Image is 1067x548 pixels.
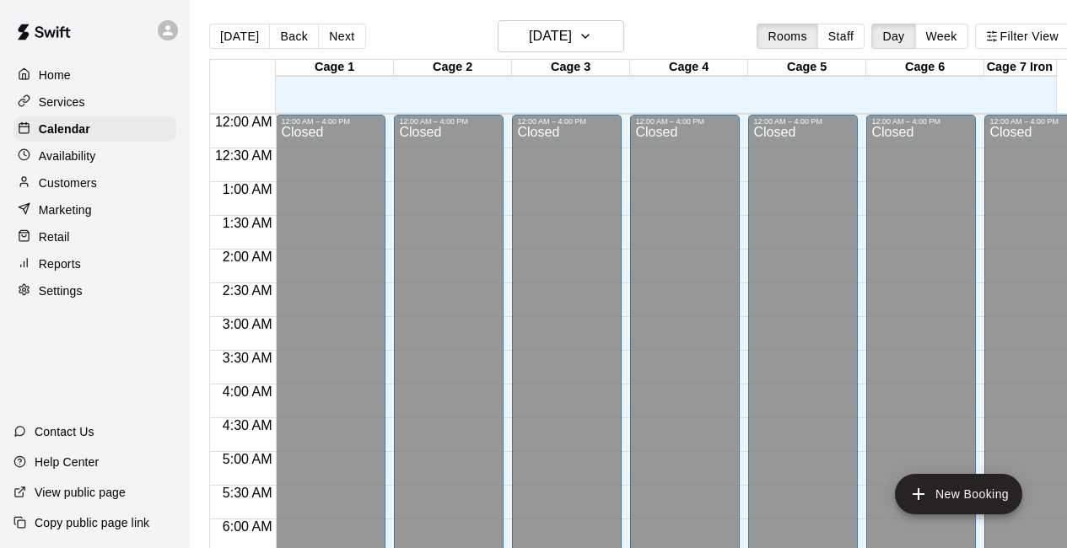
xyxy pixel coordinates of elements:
div: 12:00 AM – 4:00 PM [517,117,617,126]
a: Home [13,62,176,88]
span: 6:00 AM [218,519,277,534]
p: Customers [39,175,97,191]
button: [DATE] [498,20,624,52]
button: Week [915,24,968,49]
p: Home [39,67,71,83]
p: Copy public page link [35,514,149,531]
button: Staff [817,24,865,49]
a: Settings [13,278,176,304]
button: Rooms [757,24,817,49]
button: add [895,474,1022,514]
div: Cage 1 [276,60,394,76]
a: Customers [13,170,176,196]
p: Calendar [39,121,90,137]
span: 4:00 AM [218,384,277,399]
p: Retail [39,228,70,245]
span: 4:30 AM [218,418,277,432]
span: 2:00 AM [218,250,277,264]
div: 12:00 AM – 4:00 PM [281,117,380,126]
span: 5:00 AM [218,452,277,466]
p: Marketing [39,201,92,218]
span: 3:30 AM [218,351,277,365]
div: Cage 4 [630,60,748,76]
span: 2:30 AM [218,283,277,298]
div: 12:00 AM – 4:00 PM [399,117,498,126]
div: Cage 2 [394,60,512,76]
span: 12:30 AM [211,148,277,163]
p: Help Center [35,454,99,470]
span: 12:00 AM [211,115,277,129]
p: View public page [35,484,126,501]
div: 12:00 AM – 4:00 PM [753,117,853,126]
p: Contact Us [35,423,94,440]
span: 1:00 AM [218,182,277,196]
button: Next [318,24,365,49]
p: Settings [39,282,83,299]
div: 12:00 AM – 4:00 PM [871,117,971,126]
span: 5:30 AM [218,486,277,500]
a: Availability [13,143,176,169]
span: 3:00 AM [218,317,277,331]
div: 12:00 AM – 4:00 PM [635,117,735,126]
button: Day [871,24,915,49]
div: Cage 5 [748,60,866,76]
p: Reports [39,255,81,272]
span: 1:30 AM [218,216,277,230]
p: Availability [39,148,96,164]
button: Back [269,24,319,49]
a: Retail [13,224,176,250]
a: Services [13,89,176,115]
p: Services [39,94,85,110]
a: Marketing [13,197,176,223]
h6: [DATE] [529,24,572,48]
a: Reports [13,251,176,277]
div: Cage 6 [866,60,984,76]
div: Cage 3 [512,60,630,76]
button: [DATE] [209,24,270,49]
a: Calendar [13,116,176,142]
